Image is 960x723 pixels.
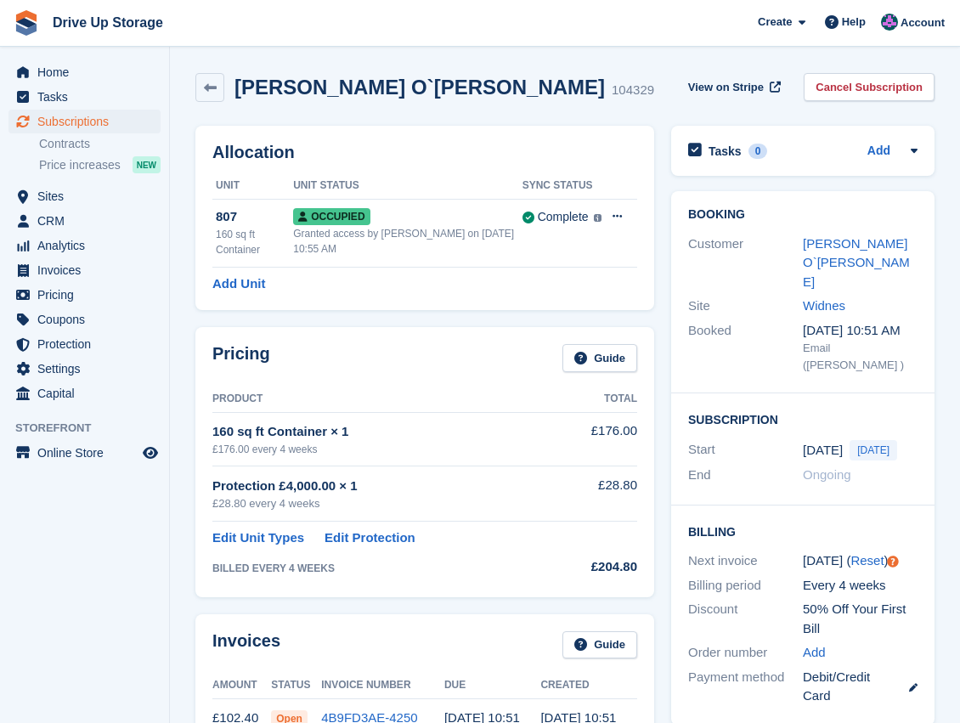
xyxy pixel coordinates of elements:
[133,156,161,173] div: NEW
[8,209,161,233] a: menu
[688,643,803,663] div: Order number
[885,554,901,569] div: Tooltip anchor
[212,143,637,162] h2: Allocation
[681,73,784,101] a: View on Stripe
[803,441,843,460] time: 2025-08-29 00:00:00 UTC
[688,551,803,571] div: Next invoice
[558,557,637,577] div: £204.80
[558,386,637,413] th: Total
[212,561,558,576] div: BILLED EVERY 4 WEEKS
[293,208,370,225] span: Occupied
[212,495,558,512] div: £28.80 every 4 weeks
[688,668,803,706] div: Payment method
[8,308,161,331] a: menu
[15,420,169,437] span: Storefront
[803,600,918,638] div: 50% Off Your First Bill
[444,672,541,699] th: Due
[803,576,918,596] div: Every 4 weeks
[758,14,792,31] span: Create
[803,298,845,313] a: Widnes
[688,522,918,539] h2: Billing
[37,332,139,356] span: Protection
[688,79,764,96] span: View on Stripe
[37,209,139,233] span: CRM
[37,110,139,133] span: Subscriptions
[37,308,139,331] span: Coupons
[212,274,265,294] a: Add Unit
[212,631,280,659] h2: Invoices
[212,386,558,413] th: Product
[688,297,803,316] div: Site
[325,528,415,548] a: Edit Protection
[540,672,637,699] th: Created
[212,477,558,496] div: Protection £4,000.00 × 1
[804,73,935,101] a: Cancel Subscription
[39,157,121,173] span: Price increases
[8,110,161,133] a: menu
[594,214,602,223] img: icon-info-grey-7440780725fd019a000dd9b08b2336e03edf1995a4989e88bcd33f0948082b44.svg
[293,172,522,200] th: Unit Status
[8,357,161,381] a: menu
[234,76,605,99] h2: [PERSON_NAME] O`[PERSON_NAME]
[37,258,139,282] span: Invoices
[8,332,161,356] a: menu
[14,10,39,36] img: stora-icon-8386f47178a22dfd0bd8f6a31ec36ba5ce8667c1dd55bd0f319d3a0aa187defe.svg
[748,144,768,159] div: 0
[842,14,866,31] span: Help
[803,643,826,663] a: Add
[271,672,321,699] th: Status
[37,184,139,208] span: Sites
[212,344,270,372] h2: Pricing
[140,443,161,463] a: Preview store
[688,600,803,638] div: Discount
[803,321,918,341] div: [DATE] 10:51 AM
[867,142,890,161] a: Add
[8,258,161,282] a: menu
[538,208,589,226] div: Complete
[212,528,304,548] a: Edit Unit Types
[212,422,558,442] div: 160 sq ft Container × 1
[688,410,918,427] h2: Subscription
[558,466,637,522] td: £28.80
[39,155,161,174] a: Price increases NEW
[8,283,161,307] a: menu
[803,551,918,571] div: [DATE] ( )
[558,412,637,466] td: £176.00
[8,381,161,405] a: menu
[8,441,161,465] a: menu
[803,467,851,482] span: Ongoing
[8,184,161,208] a: menu
[688,321,803,374] div: Booked
[688,576,803,596] div: Billing period
[562,344,637,372] a: Guide
[37,234,139,257] span: Analytics
[37,60,139,84] span: Home
[688,466,803,485] div: End
[850,553,884,568] a: Reset
[37,283,139,307] span: Pricing
[8,85,161,109] a: menu
[522,172,601,200] th: Sync Status
[212,442,558,457] div: £176.00 every 4 weeks
[688,440,803,460] div: Start
[881,14,898,31] img: Andy
[901,14,945,31] span: Account
[688,234,803,292] div: Customer
[37,85,139,109] span: Tasks
[850,440,897,460] span: [DATE]
[37,381,139,405] span: Capital
[37,441,139,465] span: Online Store
[8,234,161,257] a: menu
[39,136,161,152] a: Contracts
[212,172,293,200] th: Unit
[612,81,654,100] div: 104329
[803,668,918,706] div: Debit/Credit Card
[212,672,271,699] th: Amount
[562,631,637,659] a: Guide
[803,340,918,373] div: Email ([PERSON_NAME] )
[709,144,742,159] h2: Tasks
[688,208,918,222] h2: Booking
[216,227,293,257] div: 160 sq ft Container
[8,60,161,84] a: menu
[46,8,170,37] a: Drive Up Storage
